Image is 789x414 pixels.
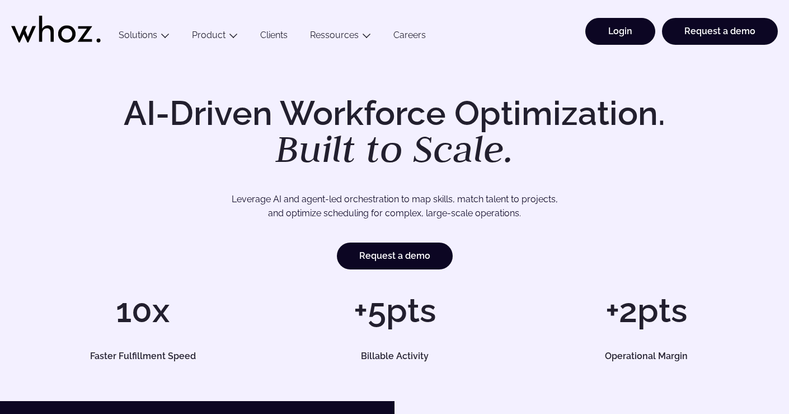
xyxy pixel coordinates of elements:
h1: +5pts [274,294,515,327]
a: Ressources [310,30,359,40]
a: Request a demo [662,18,778,45]
button: Product [181,30,249,45]
button: Ressources [299,30,382,45]
a: Careers [382,30,437,45]
h1: +2pts [526,294,767,327]
button: Solutions [107,30,181,45]
h1: AI-Driven Workforce Optimization. [108,96,681,168]
a: Product [192,30,226,40]
p: Leverage AI and agent-led orchestration to map skills, match talent to projects, and optimize sch... [60,192,730,221]
a: Request a demo [337,243,453,269]
h5: Billable Activity [287,352,503,361]
a: Login [585,18,655,45]
a: Clients [249,30,299,45]
h1: 10x [22,294,263,327]
h5: Faster Fulfillment Speed [35,352,251,361]
em: Built to Scale. [275,124,514,173]
h5: Operational Margin [538,352,755,361]
iframe: Chatbot [715,340,773,398]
